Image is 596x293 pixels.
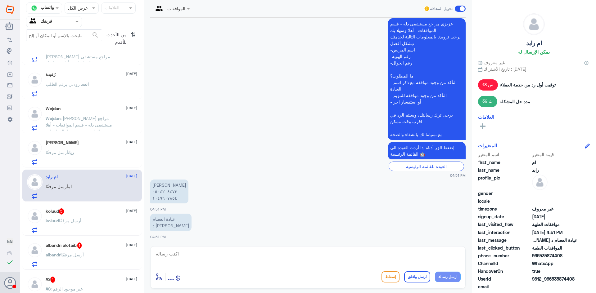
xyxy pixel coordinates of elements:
[478,143,497,148] h6: المتغيرات
[46,106,61,111] h5: Wejdan
[82,82,89,87] span: انت
[478,96,497,107] span: 39 ث
[27,72,43,87] img: defaultAdmin.png
[27,174,43,190] img: defaultAdmin.png
[59,218,81,223] span: أرسل مرفقًا
[46,184,68,189] span: أرسل مرفقًا
[388,18,466,140] p: 11/9/2025, 4:51 PM
[532,175,548,190] img: defaultAdmin.png
[478,167,531,173] span: last_name
[46,72,56,77] h5: رُفيدة
[526,40,542,47] h5: ام رايد
[532,260,577,267] span: 2
[46,286,51,291] span: AS
[523,14,544,35] img: defaultAdmin.png
[46,208,64,215] h5: koluud
[126,173,137,179] span: [DATE]
[168,271,174,282] span: ...
[6,259,14,266] i: check
[77,242,82,249] span: 1
[126,105,137,111] span: [DATE]
[532,283,577,290] span: null
[478,198,531,204] span: locale
[532,252,577,259] span: 966535874408
[478,213,531,220] span: signup_date
[478,245,531,251] span: last_clicked_button
[478,283,531,290] span: email
[27,208,43,224] img: defaultAdmin.png
[150,214,192,231] p: 11/9/2025, 4:51 PM
[46,116,61,121] span: Wejdan
[150,207,166,211] span: 04:51 PM
[532,159,577,166] span: ام
[46,82,82,87] span: : زودني برقم الطلب
[430,6,453,11] span: تحويل المحادثة
[450,173,466,178] span: 04:51 PM
[532,190,577,197] span: null
[27,140,43,156] img: defaultAdmin.png
[168,270,174,284] button: ...
[404,271,430,282] button: ارسل واغلق
[126,276,137,282] span: [DATE]
[478,221,531,228] span: last_visited_flow
[478,79,498,91] span: 18 س
[102,29,128,47] span: من الأحدث للأقدم
[478,268,531,274] span: HandoverOn
[92,30,99,40] button: search
[59,208,64,215] span: 5
[532,213,577,220] span: 2025-09-09T10:11:54.491Z
[478,114,494,120] h6: العلامات
[478,151,531,158] span: اسم المتغير
[4,277,16,289] button: الصورة الشخصية
[46,140,79,145] h5: ريان الدخيّل
[150,235,166,239] span: 04:51 PM
[518,49,550,55] h6: يمكن الإرسال له
[27,242,43,258] img: defaultAdmin.png
[51,286,83,291] span: : غير موجود الرقم
[532,276,577,282] span: 9812_966535874408
[532,268,577,274] span: true
[532,206,577,212] span: غير معروف
[51,277,55,283] span: 1
[27,277,43,292] img: defaultAdmin.png
[46,277,55,283] h5: AS
[478,190,531,197] span: gender
[92,31,99,39] span: search
[29,3,39,13] img: whatsapp.png
[478,229,531,236] span: last_interaction
[500,82,556,88] span: توقيت أول رد من خدمة العملاء
[532,221,577,228] span: موافقات الطبية
[499,98,530,105] span: مدة حل المشكلة
[532,229,577,236] span: 2025-09-11T13:51:22.77Z
[478,252,531,259] span: phone_number
[68,184,72,189] span: ام
[382,271,400,282] button: إسقاط
[532,151,577,158] span: قيمة المتغير
[46,150,68,155] span: أرسل مرفقًا
[7,238,13,244] span: EN
[478,175,531,189] span: profile_pic
[27,106,43,122] img: defaultAdmin.png
[61,252,84,257] span: أرسل مرفقًا
[126,71,137,77] span: [DATE]
[478,66,590,72] span: تاريخ الأشتراك : [DATE]
[532,198,577,204] span: null
[26,30,102,41] input: ابحث بالإسم أو المكان أو إلخ..
[46,116,113,193] span: : [PERSON_NAME] مراجع مستشفى دله - قسم الموافقات - أهلا وسهلا بك يرجى تزويدنا بالمعلومات التالية ...
[131,29,136,45] i: ⇅
[478,276,531,282] span: UserId
[478,59,505,66] span: غير معروف
[532,237,577,243] span: عيادة العضام د عبد العزيز الجريان
[532,245,577,251] span: الموافقات الطبية
[126,242,137,248] span: [DATE]
[68,150,74,155] span: ريان
[435,272,461,282] button: ارسل رسالة
[126,208,137,214] span: [DATE]
[478,260,531,267] span: ChannelId
[46,252,61,257] span: albandri
[478,159,531,166] span: first_name
[478,206,531,212] span: timezone
[150,180,188,203] p: 11/9/2025, 4:51 PM
[46,218,59,223] span: koluud
[6,5,14,15] img: Widebot Logo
